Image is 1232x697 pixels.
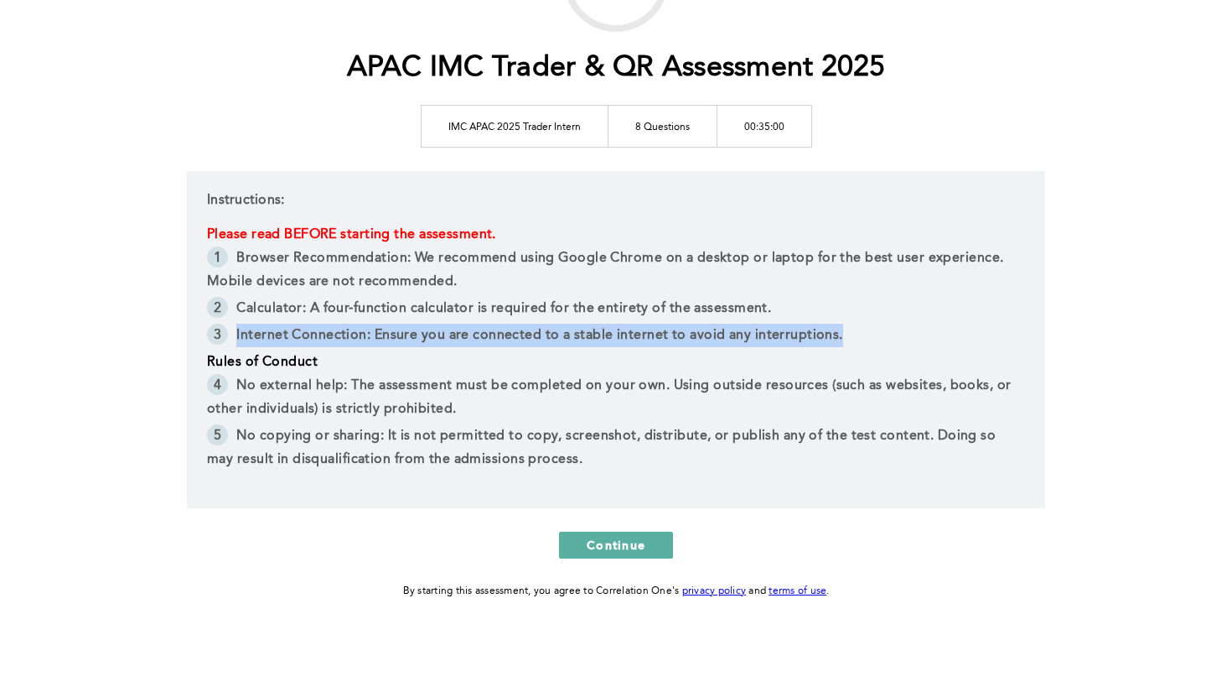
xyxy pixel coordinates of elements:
[559,532,673,559] button: Continue
[403,582,830,601] div: By starting this assessment, you agree to Correlation One's and .
[608,105,717,147] td: 8 Questions
[769,586,826,596] a: terms of use
[187,171,1045,508] div: Instructions:
[236,329,842,342] span: Internet Connection: Ensure you are connected to a stable internet to avoid any interruptions.
[236,302,771,315] span: Calculator: A four-function calculator is required for the entirety of the assessment.
[587,537,645,553] span: Continue
[421,105,608,147] td: IMC APAC 2025 Trader Intern
[207,228,496,242] span: Please read BEFORE starting the assessment.
[207,379,1015,416] span: No external help: The assessment must be completed on your own. Using outside resources (such as ...
[207,429,1000,466] span: No copying or sharing: It is not permitted to copy, screenshot, distribute, or publish any of the...
[207,252,1007,289] span: Browser Recommendation: We recommend using Google Chrome on a desktop or laptop for the best user...
[682,586,747,596] a: privacy policy
[207,356,318,369] span: Rules of Conduct
[717,105,811,147] td: 00:35:00
[347,51,886,86] h1: APAC IMC Trader & QR Assessment 2025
